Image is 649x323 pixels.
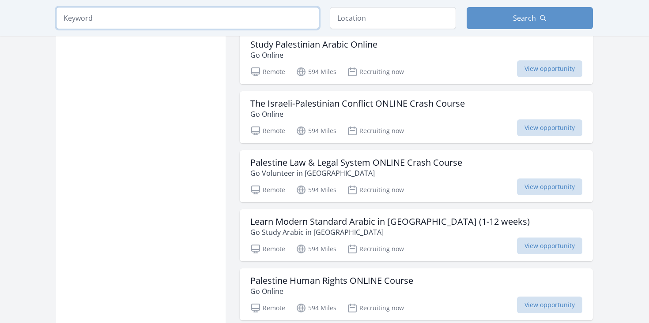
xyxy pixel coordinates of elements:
span: View opportunity [517,238,582,254]
p: 594 Miles [296,303,336,313]
span: Search [513,13,536,23]
input: Location [330,7,456,29]
a: Study Palestinian Arabic Online Go Online Remote 594 Miles Recruiting now View opportunity [240,32,593,84]
p: Go Online [250,50,377,60]
p: Remote [250,185,285,195]
p: Go Online [250,286,413,297]
span: View opportunity [517,119,582,136]
p: Recruiting now [347,244,404,254]
p: Go Online [250,109,465,119]
p: Remote [250,244,285,254]
span: View opportunity [517,297,582,313]
p: Recruiting now [347,67,404,77]
h3: Palestine Law & Legal System ONLINE Crash Course [250,157,462,168]
p: 594 Miles [296,126,336,136]
p: Remote [250,303,285,313]
h3: The Israeli-Palestinian Conflict ONLINE Crash Course [250,98,465,109]
a: Palestine Law & Legal System ONLINE Crash Course Go Volunteer in [GEOGRAPHIC_DATA] Remote 594 Mil... [240,150,593,202]
button: Search [467,7,593,29]
p: 594 Miles [296,185,336,195]
h3: Study Palestinian Arabic Online [250,39,377,50]
p: Remote [250,126,285,136]
span: View opportunity [517,178,582,195]
p: Recruiting now [347,303,404,313]
p: 594 Miles [296,244,336,254]
p: Remote [250,67,285,77]
input: Keyword [56,7,319,29]
h3: Learn Modern Standard Arabic in [GEOGRAPHIC_DATA] (1-12 weeks) [250,216,530,227]
p: Go Study Arabic in [GEOGRAPHIC_DATA] [250,227,530,238]
p: Recruiting now [347,185,404,195]
a: Palestine Human Rights ONLINE Course Go Online Remote 594 Miles Recruiting now View opportunity [240,268,593,320]
p: Go Volunteer in [GEOGRAPHIC_DATA] [250,168,462,178]
span: View opportunity [517,60,582,77]
h3: Palestine Human Rights ONLINE Course [250,275,413,286]
p: Recruiting now [347,126,404,136]
p: 594 Miles [296,67,336,77]
a: Learn Modern Standard Arabic in [GEOGRAPHIC_DATA] (1-12 weeks) Go Study Arabic in [GEOGRAPHIC_DAT... [240,209,593,261]
a: The Israeli-Palestinian Conflict ONLINE Crash Course Go Online Remote 594 Miles Recruiting now Vi... [240,91,593,143]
